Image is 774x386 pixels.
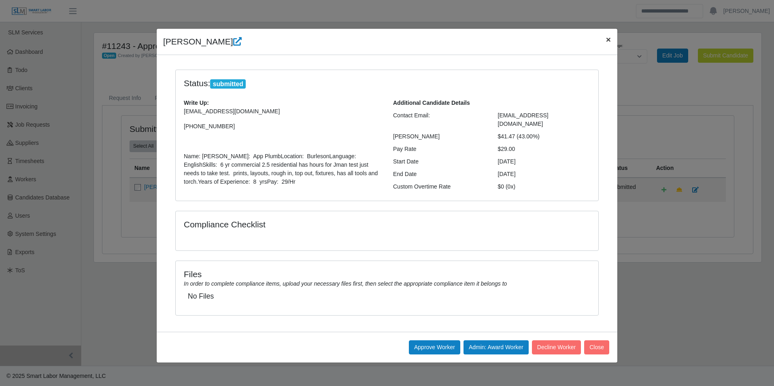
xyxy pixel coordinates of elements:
[184,152,381,186] p: Name: [PERSON_NAME]: App PlumbLocation: BurlesonLanguage: EnglishSkills: 6 yr commercial 2.5 resi...
[492,157,597,166] div: [DATE]
[393,100,470,106] b: Additional Candidate Details
[584,340,609,354] button: Close
[184,219,451,229] h4: Compliance Checklist
[498,112,549,127] span: [EMAIL_ADDRESS][DOMAIN_NAME]
[498,171,516,177] span: [DATE]
[387,157,492,166] div: Start Date
[387,132,492,141] div: [PERSON_NAME]
[184,122,381,131] p: [PHONE_NUMBER]
[498,183,516,190] span: $0 (0x)
[184,280,507,287] i: In order to complete compliance items, upload your necessary files first, then select the appropr...
[492,132,597,141] div: $41.47 (43.00%)
[163,35,242,48] h4: [PERSON_NAME]
[188,292,586,301] h5: No Files
[409,340,460,354] button: Approve Worker
[184,78,486,89] h4: Status:
[387,145,492,153] div: Pay Rate
[532,340,581,354] button: Decline Worker
[387,170,492,178] div: End Date
[184,269,590,279] h4: Files
[184,107,381,116] p: [EMAIL_ADDRESS][DOMAIN_NAME]
[387,182,492,191] div: Custom Overtime Rate
[600,29,617,50] button: Close
[184,100,209,106] b: Write Up:
[387,111,492,128] div: Contact Email:
[464,340,529,354] button: Admin: Award Worker
[606,35,611,44] span: ×
[492,145,597,153] div: $29.00
[210,79,246,89] span: submitted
